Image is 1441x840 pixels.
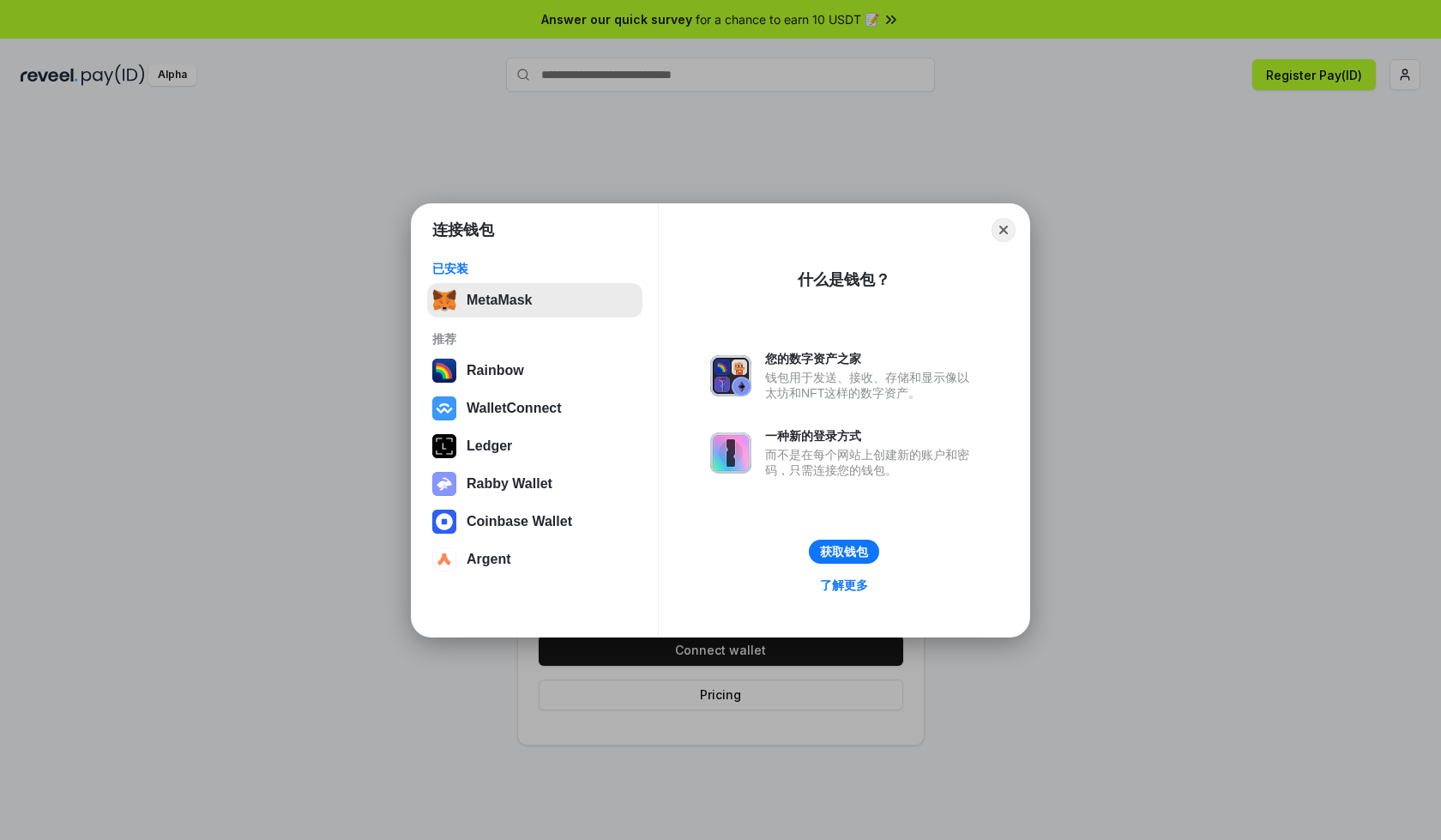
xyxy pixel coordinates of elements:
[710,432,751,474] img: svg+xml,%3Csvg%20xmlns%3D%22http%3A%2F%2Fwww.w3.org%2F2000%2Fsvg%22%20fill%3D%22none%22%20viewBox...
[467,476,552,492] div: Rabby Wallet
[427,429,642,463] button: Ledger
[467,552,511,567] div: Argent
[765,447,978,478] div: 而不是在每个网站上创建新的账户和密码，只需连接您的钱包。
[432,220,494,240] h1: 连接钱包
[798,269,890,290] div: 什么是钱包？
[467,514,572,529] div: Coinbase Wallet
[710,355,751,396] img: svg+xml,%3Csvg%20xmlns%3D%22http%3A%2F%2Fwww.w3.org%2F2000%2Fsvg%22%20fill%3D%22none%22%20viewBox...
[765,370,978,401] div: 钱包用于发送、接收、存储和显示像以太坊和NFT这样的数字资产。
[432,396,456,420] img: svg+xml,%3Csvg%20width%3D%2228%22%20height%3D%2228%22%20viewBox%3D%220%200%2028%2028%22%20fill%3D...
[467,401,562,416] div: WalletConnect
[432,547,456,571] img: svg+xml,%3Csvg%20width%3D%2228%22%20height%3D%2228%22%20viewBox%3D%220%200%2028%2028%22%20fill%3D...
[820,544,868,559] div: 获取钱包
[427,542,642,577] button: Argent
[427,391,642,426] button: WalletConnect
[432,331,637,347] div: 推荐
[820,577,868,593] div: 了解更多
[432,359,456,383] img: svg+xml,%3Csvg%20width%3D%22120%22%20height%3D%22120%22%20viewBox%3D%220%200%20120%20120%22%20fil...
[765,428,978,444] div: 一种新的登录方式
[765,351,978,366] div: 您的数字资产之家
[427,467,642,501] button: Rabby Wallet
[432,472,456,496] img: svg+xml,%3Csvg%20xmlns%3D%22http%3A%2F%2Fwww.w3.org%2F2000%2Fsvg%22%20fill%3D%22none%22%20viewBox...
[467,438,512,454] div: Ledger
[432,510,456,534] img: svg+xml,%3Csvg%20width%3D%2228%22%20height%3D%2228%22%20viewBox%3D%220%200%2028%2028%22%20fill%3D...
[810,574,878,596] a: 了解更多
[467,293,532,308] div: MetaMask
[809,540,879,564] button: 获取钱包
[432,261,637,276] div: 已安装
[427,354,642,388] button: Rainbow
[427,505,642,539] button: Coinbase Wallet
[992,218,1016,242] button: Close
[427,283,642,317] button: MetaMask
[467,363,524,378] div: Rainbow
[432,288,456,312] img: svg+xml,%3Csvg%20fill%3D%22none%22%20height%3D%2233%22%20viewBox%3D%220%200%2035%2033%22%20width%...
[432,434,456,458] img: svg+xml,%3Csvg%20xmlns%3D%22http%3A%2F%2Fwww.w3.org%2F2000%2Fsvg%22%20width%3D%2228%22%20height%3...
